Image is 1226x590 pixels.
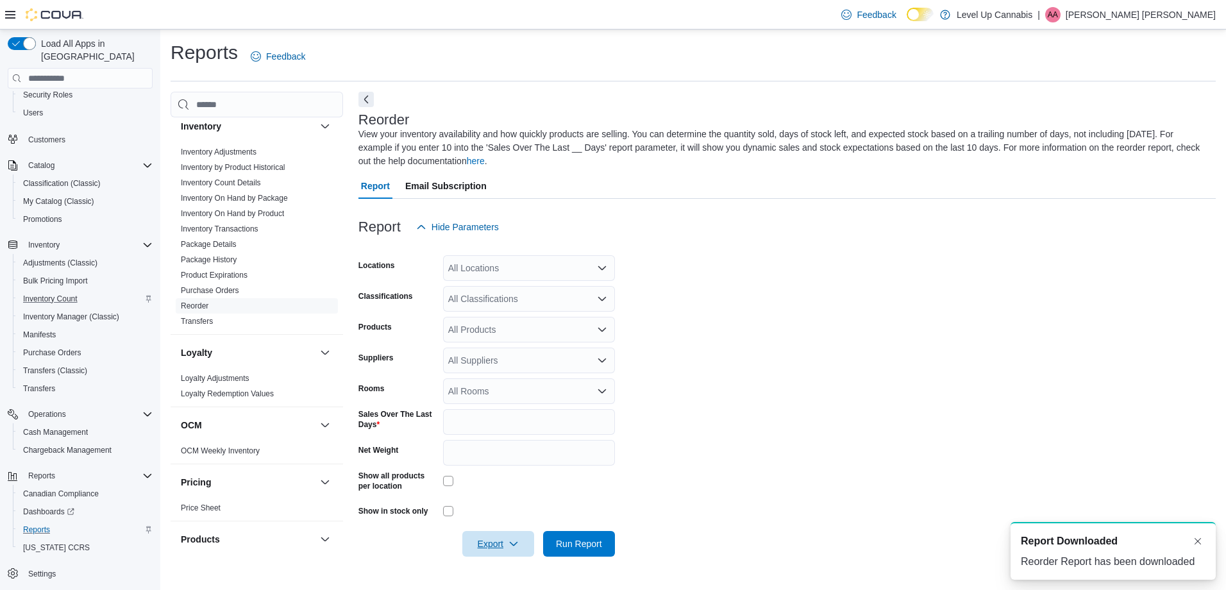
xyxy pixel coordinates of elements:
[18,212,67,227] a: Promotions
[23,468,60,484] button: Reports
[13,272,158,290] button: Bulk Pricing Import
[467,156,485,166] a: here
[23,366,87,376] span: Transfers (Classic)
[358,219,401,235] h3: Report
[18,363,153,378] span: Transfers (Classic)
[23,566,61,582] a: Settings
[957,7,1032,22] p: Level Up Cannabis
[18,255,103,271] a: Adjustments (Classic)
[13,423,158,441] button: Cash Management
[597,263,607,273] button: Open list of options
[28,135,65,145] span: Customers
[181,389,274,398] a: Loyalty Redemption Values
[317,119,333,134] button: Inventory
[18,87,153,103] span: Security Roles
[181,208,284,219] span: Inventory On Hand by Product
[13,441,158,459] button: Chargeback Management
[18,442,153,458] span: Chargeback Management
[181,346,212,359] h3: Loyalty
[543,531,615,557] button: Run Report
[23,312,119,322] span: Inventory Manager (Classic)
[181,120,221,133] h3: Inventory
[1048,7,1058,22] span: AA
[361,173,390,199] span: Report
[411,214,504,240] button: Hide Parameters
[181,285,239,296] span: Purchase Orders
[18,87,78,103] a: Security Roles
[317,532,333,547] button: Products
[462,531,534,557] button: Export
[18,425,93,440] a: Cash Management
[28,471,55,481] span: Reports
[597,294,607,304] button: Open list of options
[358,409,438,430] label: Sales Over The Last Days
[358,322,392,332] label: Products
[13,521,158,539] button: Reports
[18,486,104,501] a: Canadian Compliance
[23,407,71,422] button: Operations
[171,40,238,65] h1: Reports
[317,417,333,433] button: OCM
[181,224,258,234] span: Inventory Transactions
[18,105,153,121] span: Users
[23,178,101,189] span: Classification (Classic)
[3,156,158,174] button: Catalog
[181,162,285,173] span: Inventory by Product Historical
[181,419,315,432] button: OCM
[23,132,71,147] a: Customers
[18,309,153,324] span: Inventory Manager (Classic)
[28,569,56,579] span: Settings
[13,503,158,521] a: Dashboards
[23,468,153,484] span: Reports
[23,383,55,394] span: Transfers
[23,427,88,437] span: Cash Management
[3,405,158,423] button: Operations
[181,346,315,359] button: Loyalty
[18,381,60,396] a: Transfers
[28,409,66,419] span: Operations
[181,120,315,133] button: Inventory
[23,108,43,118] span: Users
[597,355,607,366] button: Open list of options
[181,193,288,203] span: Inventory On Hand by Package
[358,471,438,491] label: Show all products per location
[181,209,284,218] a: Inventory On Hand by Product
[181,194,288,203] a: Inventory On Hand by Package
[13,210,158,228] button: Promotions
[358,260,395,271] label: Locations
[18,522,55,537] a: Reports
[181,419,202,432] h3: OCM
[36,37,153,63] span: Load All Apps in [GEOGRAPHIC_DATA]
[28,160,55,171] span: Catalog
[358,383,385,394] label: Rooms
[13,192,158,210] button: My Catalog (Classic)
[13,344,158,362] button: Purchase Orders
[23,294,78,304] span: Inventory Count
[1045,7,1061,22] div: Andrew Alain
[181,178,261,187] a: Inventory Count Details
[181,270,248,280] span: Product Expirations
[1066,7,1216,22] p: [PERSON_NAME] [PERSON_NAME]
[18,327,153,342] span: Manifests
[181,533,315,546] button: Products
[18,504,80,519] a: Dashboards
[181,163,285,172] a: Inventory by Product Historical
[857,8,896,21] span: Feedback
[18,291,153,307] span: Inventory Count
[181,301,208,311] span: Reorder
[171,500,343,521] div: Pricing
[13,254,158,272] button: Adjustments (Classic)
[3,564,158,583] button: Settings
[181,389,274,399] span: Loyalty Redemption Values
[597,386,607,396] button: Open list of options
[181,147,256,157] span: Inventory Adjustments
[171,443,343,464] div: OCM
[181,446,260,456] span: OCM Weekly Inventory
[23,90,72,100] span: Security Roles
[23,237,65,253] button: Inventory
[181,301,208,310] a: Reorder
[23,131,153,147] span: Customers
[18,345,153,360] span: Purchase Orders
[181,374,249,383] a: Loyalty Adjustments
[597,324,607,335] button: Open list of options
